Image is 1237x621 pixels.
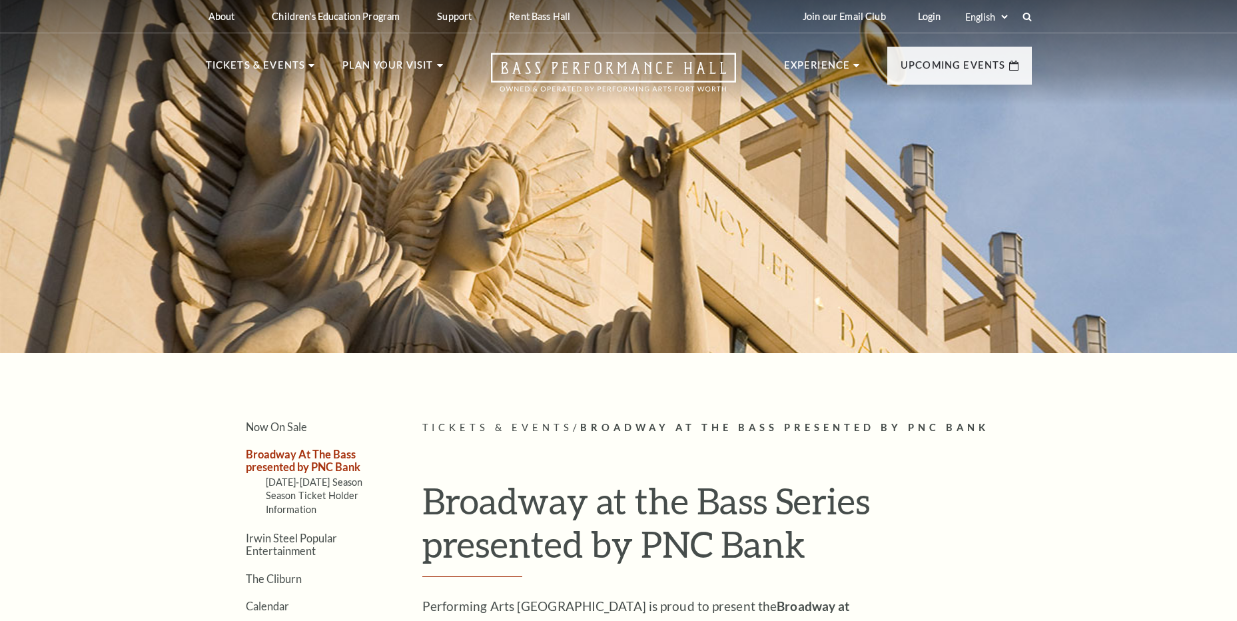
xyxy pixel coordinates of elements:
[422,479,1032,577] h1: Broadway at the Bass Series presented by PNC Bank
[342,57,434,81] p: Plan Your Visit
[784,57,851,81] p: Experience
[206,57,306,81] p: Tickets & Events
[422,422,574,433] span: Tickets & Events
[246,448,360,473] a: Broadway At The Bass presented by PNC Bank
[266,476,363,488] a: [DATE]-[DATE] Season
[272,11,400,22] p: Children's Education Program
[246,532,337,557] a: Irwin Steel Popular Entertainment
[580,422,989,433] span: Broadway At The Bass presented by PNC Bank
[266,490,359,514] a: Season Ticket Holder Information
[246,572,302,585] a: The Cliburn
[208,11,235,22] p: About
[437,11,472,22] p: Support
[246,600,289,612] a: Calendar
[246,420,307,433] a: Now On Sale
[422,420,1032,436] p: /
[963,11,1010,23] select: Select:
[509,11,570,22] p: Rent Bass Hall
[901,57,1006,81] p: Upcoming Events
